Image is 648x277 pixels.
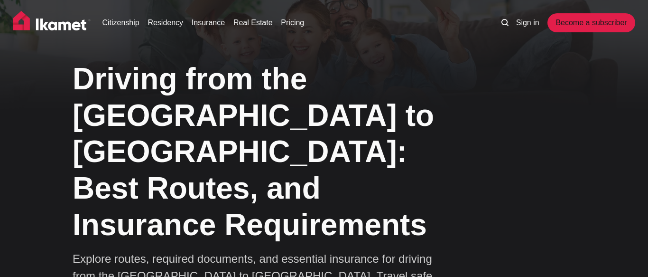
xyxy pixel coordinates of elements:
[148,17,183,29] a: Residency
[73,61,471,243] h1: Driving from the [GEOGRAPHIC_DATA] to [GEOGRAPHIC_DATA]: Best Routes, and Insurance Requirements
[281,17,304,29] a: Pricing
[516,17,539,29] a: Sign in
[233,17,273,29] a: Real Estate
[13,11,91,35] img: Ikamet home
[102,17,139,29] a: Citizenship
[192,17,225,29] a: Insurance
[547,13,635,32] a: Become a subscriber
